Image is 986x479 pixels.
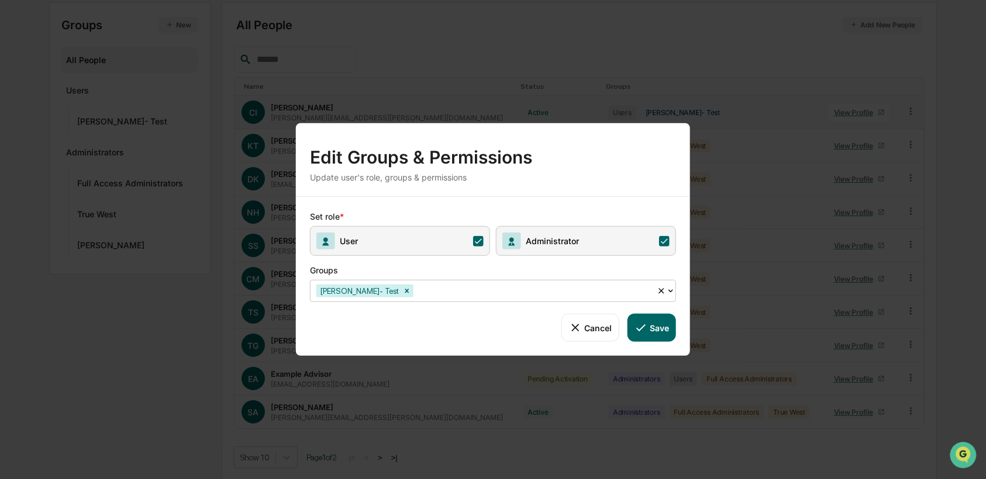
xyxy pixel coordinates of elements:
img: 1746055101610-c473b297-6a78-478c-a979-82029cc54cd1 [12,89,33,110]
div: 🗄️ [85,148,94,158]
div: Remove Caroline- Test [401,284,413,297]
span: Data Lookup [23,169,74,181]
iframe: Open customer support [949,440,980,472]
span: Set role [310,211,340,226]
span: Preclearance [23,147,75,159]
img: Administrator Icon [502,232,521,249]
div: Groups [310,256,684,280]
div: [PERSON_NAME]- Test [316,284,401,297]
button: Save [628,314,676,342]
a: 🗄️Attestations [80,143,150,164]
span: Attestations [96,147,145,159]
div: We're available if you need us! [40,101,148,110]
button: Cancel [561,314,619,342]
a: Powered byPylon [82,197,142,207]
a: 🔎Data Lookup [7,165,78,186]
span: User [335,236,358,246]
p: How can we help? [12,25,213,43]
span: Administrator [521,236,579,246]
div: Start new chat [40,89,192,101]
img: User Icon [316,232,335,249]
div: Update user's role, groups & permissions [310,172,676,182]
div: 🔎 [12,171,21,180]
button: Start new chat [199,93,213,107]
div: 🖐️ [12,148,21,158]
div: Edit Groups & Permissions [310,137,676,168]
span: Pylon [116,198,142,207]
a: 🖐️Preclearance [7,143,80,164]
